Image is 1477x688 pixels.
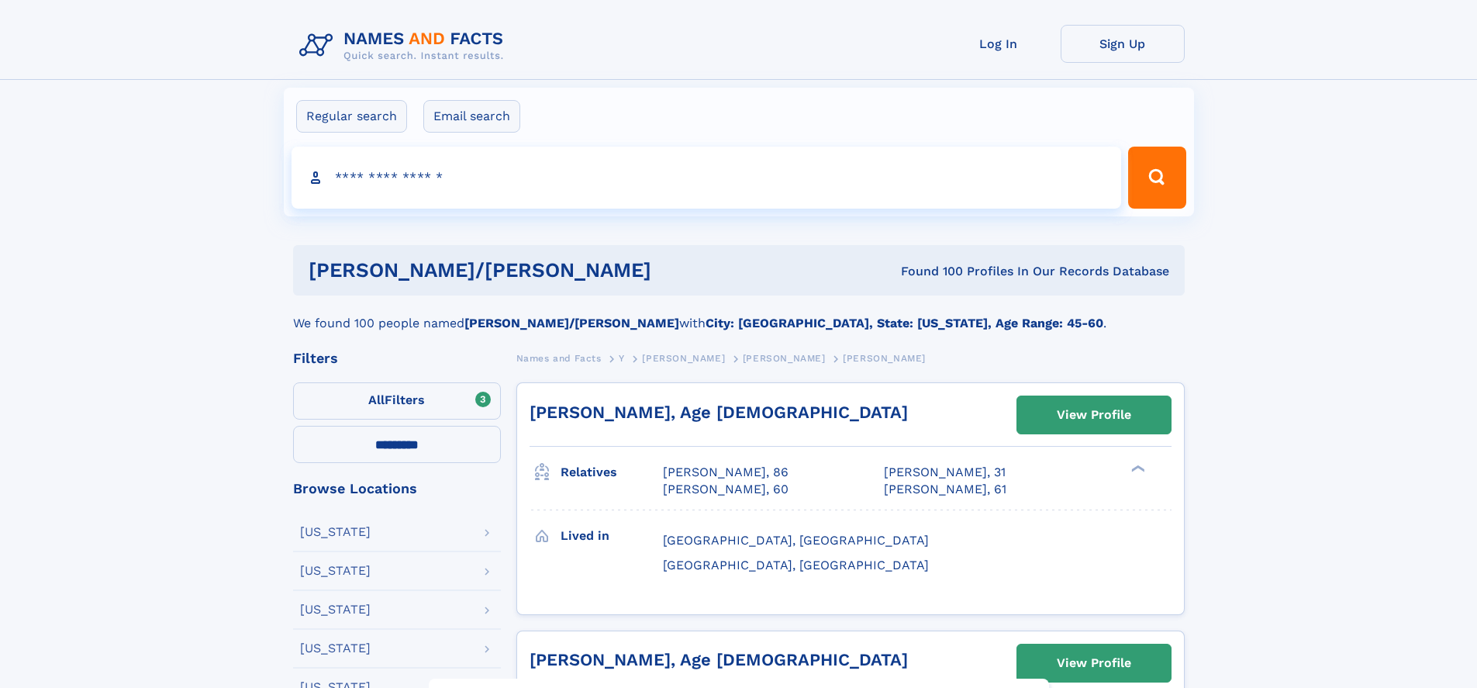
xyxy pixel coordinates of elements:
input: search input [292,147,1122,209]
a: [PERSON_NAME], Age [DEMOGRAPHIC_DATA] [530,650,908,669]
a: [PERSON_NAME], 31 [884,464,1006,481]
span: [GEOGRAPHIC_DATA], [GEOGRAPHIC_DATA] [663,533,929,548]
a: [PERSON_NAME] [642,348,725,368]
div: View Profile [1057,645,1131,681]
a: Sign Up [1061,25,1185,63]
a: View Profile [1017,396,1171,434]
span: [GEOGRAPHIC_DATA], [GEOGRAPHIC_DATA] [663,558,929,572]
a: [PERSON_NAME], 61 [884,481,1006,498]
div: [US_STATE] [300,603,371,616]
a: Y [619,348,625,368]
a: View Profile [1017,645,1171,682]
a: [PERSON_NAME], 60 [663,481,789,498]
span: [PERSON_NAME] [642,353,725,364]
label: Email search [423,100,520,133]
img: Logo Names and Facts [293,25,516,67]
a: [PERSON_NAME] [743,348,826,368]
span: Y [619,353,625,364]
div: Filters [293,351,501,365]
label: Regular search [296,100,407,133]
b: City: [GEOGRAPHIC_DATA], State: [US_STATE], Age Range: 45-60 [706,316,1103,330]
span: [PERSON_NAME] [743,353,826,364]
div: Browse Locations [293,482,501,496]
div: Found 100 Profiles In Our Records Database [776,263,1169,280]
b: [PERSON_NAME]/[PERSON_NAME] [464,316,679,330]
a: [PERSON_NAME], 86 [663,464,789,481]
div: [US_STATE] [300,565,371,577]
div: We found 100 people named with . [293,296,1185,333]
div: [US_STATE] [300,526,371,538]
span: All [368,392,385,407]
div: View Profile [1057,397,1131,433]
div: ❯ [1127,464,1146,474]
h3: Relatives [561,459,663,486]
button: Search Button [1128,147,1185,209]
h1: [PERSON_NAME]/[PERSON_NAME] [309,261,776,280]
a: [PERSON_NAME], Age [DEMOGRAPHIC_DATA] [530,403,908,422]
h3: Lived in [561,523,663,549]
label: Filters [293,382,501,420]
div: [US_STATE] [300,642,371,655]
span: [PERSON_NAME] [843,353,926,364]
a: Names and Facts [516,348,602,368]
a: Log In [937,25,1061,63]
